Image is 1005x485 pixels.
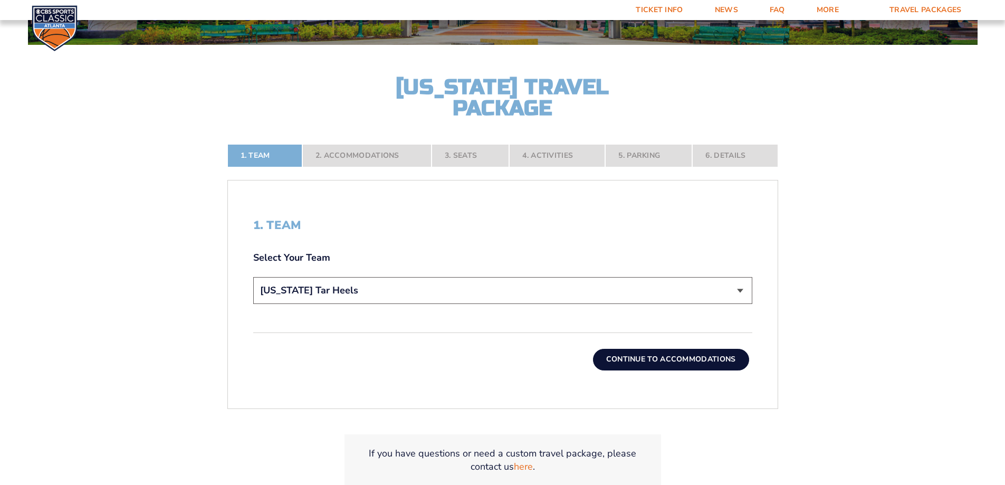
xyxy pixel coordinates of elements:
p: If you have questions or need a custom travel package, please contact us . [357,447,648,473]
button: Continue To Accommodations [593,349,749,370]
label: Select Your Team [253,251,752,264]
h2: [US_STATE] Travel Package [387,77,619,119]
a: here [514,460,533,473]
h2: 1. Team [253,218,752,232]
img: CBS Sports Classic [32,5,78,51]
